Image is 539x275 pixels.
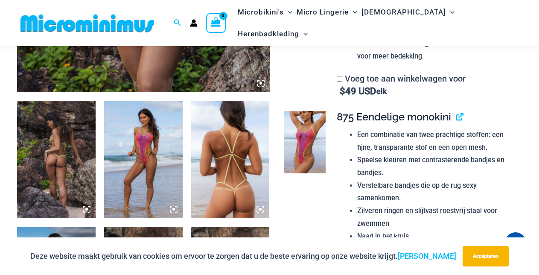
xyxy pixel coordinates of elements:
[359,1,457,23] a: [DEMOGRAPHIC_DATA]Menu wisselenMenu wisselen
[345,86,376,97] font: 49 USD
[206,13,226,33] a: Bekijk winkelwagen, leeg
[104,101,183,219] img: That Summer Heat Wave 875 One Piece Monokini
[17,14,157,33] img: MM WINKEL LOGO PLAT
[174,18,181,29] a: Zoekpictogramlink
[357,207,497,228] font: Zilveren ringen en slijtvast roestvrij staal voor zwemmen
[337,76,342,82] input: Voeg toe aan winkelwagen voor$49 USD elk
[357,131,504,152] font: Een combinatie van twee prachtige stoffen: een fijne, transparante stof en een open mesh.
[357,156,504,177] font: Speelse kleuren met contrasterende bandjes en bandjes.
[357,232,411,240] font: Naad in het kruis.
[284,111,325,173] img: That Summer Heat Wave 875 One Piece Monokini
[398,252,456,260] a: [PERSON_NAME]
[190,19,198,27] a: Link naar accountpictogram
[361,8,446,16] font: [DEMOGRAPHIC_DATA]
[446,1,455,23] span: Menu wisselen
[349,1,357,23] span: Menu wisselen
[30,252,398,260] font: Deze website maakt gebruik van cookies om ervoor te zorgen dat u de beste ervaring op onze websit...
[299,23,308,45] span: Menu wisselen
[238,29,299,38] font: Herenbadkleding
[357,181,477,202] font: Verstelbare bandjes die op de rug sexy samenkomen.
[340,86,345,97] font: $
[236,23,310,45] a: HerenbadkledingMenu wisselenMenu wisselen
[236,1,294,23] a: Microbikini'sMenu wisselenMenu wisselen
[294,1,359,23] a: Micro LingerieMenu wisselenMenu wisselen
[191,101,270,219] img: That Summer Heat Wave 875 One Piece Monokini
[345,73,466,84] font: Voeg toe aan winkelwagen voor
[238,8,284,16] font: Microbikini's
[337,111,451,123] font: 875 Eendelige monokini
[17,101,96,219] img: That Summer Heat Wave 3063 Tri Top 4303 Micro Bottom
[463,246,509,266] button: Accepteren
[376,87,387,96] font: elk
[473,253,498,259] font: Accepteren
[297,8,349,16] font: Micro Lingerie
[284,1,292,23] span: Menu wisselen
